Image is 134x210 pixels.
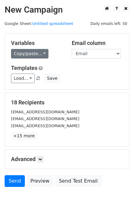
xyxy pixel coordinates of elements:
h5: Advanced [11,156,123,163]
span: Daily emails left: 50 [88,20,129,27]
small: [EMAIL_ADDRESS][DOMAIN_NAME] [11,110,79,114]
h5: Variables [11,40,63,46]
small: Google Sheet: [5,21,73,26]
a: Send [5,175,25,187]
a: Untitled spreadsheet [32,21,73,26]
a: Send Test Email [55,175,101,187]
h2: New Campaign [5,5,129,15]
a: +15 more [11,132,37,140]
iframe: Chat Widget [103,180,134,210]
a: Preview [26,175,53,187]
a: Copy/paste... [11,49,48,59]
div: 聊天小组件 [103,180,134,210]
a: Templates [11,65,37,71]
a: Daily emails left: 50 [88,21,129,26]
small: [EMAIL_ADDRESS][DOMAIN_NAME] [11,116,79,121]
button: Save [44,74,60,83]
small: [EMAIL_ADDRESS][DOMAIN_NAME] [11,123,79,128]
a: Load... [11,74,35,83]
h5: Email column [72,40,123,46]
h5: 18 Recipients [11,99,123,106]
